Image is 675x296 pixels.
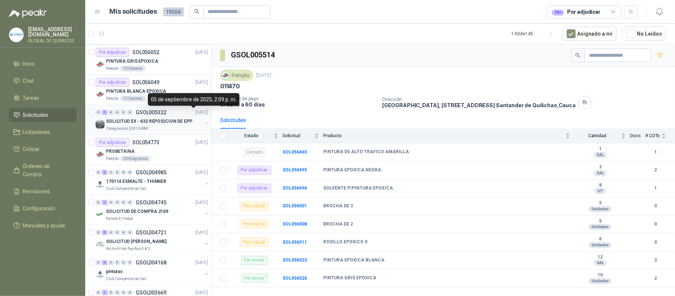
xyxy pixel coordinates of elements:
[552,10,564,16] div: 99+
[96,60,105,69] img: Company Logo
[96,170,101,175] div: 0
[240,220,269,228] div: Por cotizar
[115,260,120,265] div: 0
[231,49,276,61] h3: GSOL005514
[575,218,626,224] b: 5
[96,110,101,115] div: 0
[382,97,576,102] p: Dirección
[96,48,129,57] div: Por adjudicar
[645,257,666,264] b: 2
[622,27,666,41] button: No Leídos
[28,27,76,37] p: [EMAIL_ADDRESS][DOMAIN_NAME]
[96,230,101,235] div: 0
[120,66,146,72] div: 10 Galones
[9,74,76,88] a: Chat
[282,167,307,172] a: SOL056495
[127,200,133,205] div: 0
[382,102,576,108] p: [GEOGRAPHIC_DATA], [STREET_ADDRESS] Santander de Quilichao , Cauca
[115,290,120,295] div: 0
[645,221,666,228] b: 0
[136,170,166,175] p: GSOL004985
[132,50,159,55] p: SOL056052
[96,180,105,189] img: Company Logo
[575,133,620,138] span: Cantidad
[195,139,208,146] p: [DATE]
[163,7,184,16] span: 19204
[282,240,307,245] b: SOL056511
[282,257,307,263] a: SOL056523
[9,159,76,181] a: Órdenes de Compra
[136,290,166,295] p: GSOL003669
[238,166,271,175] div: Por adjudicar
[108,110,114,115] div: 0
[575,164,626,170] b: 3
[323,203,353,209] b: BROCHA DE 3
[323,149,409,155] b: PINTURA DE ALTO TRAFICO AMARILLA
[194,9,199,14] span: search
[108,200,114,205] div: 0
[102,290,107,295] div: 1
[106,118,192,125] p: SOLICITUD EX - 632 REPOSICION DE EPP
[238,184,271,193] div: Por adjudicar
[589,224,612,230] div: Unidades
[106,216,133,222] p: Panela El Trébol
[127,170,133,175] div: 0
[241,256,268,265] div: Por enviar
[23,221,65,230] span: Manuales y ayuda
[575,182,626,188] b: 8
[115,110,120,115] div: 0
[23,128,50,136] span: Licitaciones
[595,188,606,194] div: LIT
[96,228,209,252] a: 0 5 0 0 0 0 GSOL004721[DATE] Company LogoSOLICITUD [PERSON_NAME]Rio Fertil del Pacífico S.A.S.
[96,200,101,205] div: 0
[115,200,120,205] div: 0
[220,82,240,90] p: 011470
[9,9,47,18] img: Logo peakr
[645,149,666,156] b: 1
[136,110,166,115] p: GSOL005322
[282,221,307,227] b: SOL056508
[106,58,158,65] p: PINTURA GRIS EPOXICA
[323,257,384,263] b: PINTURA EPOXICA BLANCA
[9,28,23,42] img: Company Logo
[243,148,266,157] div: Cerrado
[575,146,626,152] b: 1
[23,145,40,153] span: Cotizar
[96,210,105,219] img: Company Logo
[282,276,307,281] a: SOL056526
[28,39,76,43] p: GLOBAL DE QUIMICOS
[102,170,107,175] div: 3
[96,240,105,249] img: Company Logo
[108,260,114,265] div: 0
[323,239,367,245] b: RODILLO EPOXICO 9
[552,8,600,16] div: Por adjudicar
[136,260,166,265] p: GSOL004168
[589,278,612,284] div: Unidades
[120,156,151,162] div: 20 Kilogramos
[102,230,107,235] div: 5
[282,203,307,208] a: SOL056501
[115,170,120,175] div: 0
[96,120,105,129] img: Company Logo
[645,239,666,246] b: 0
[282,185,307,191] a: SOL056496
[136,200,166,205] p: GSOL004745
[323,133,564,138] span: Producto
[195,169,208,176] p: [DATE]
[23,60,35,68] span: Inicio
[589,242,612,248] div: Unidades
[282,133,313,138] span: Solicitud
[23,94,39,102] span: Tareas
[106,96,119,102] p: Patojito
[23,162,69,178] span: Órdenes de Compra
[23,77,34,85] span: Chat
[85,45,211,75] a: Por adjudicarSOL056052[DATE] Company LogoPINTURA GRIS EPOXICAPatojito10 Galones
[127,260,133,265] div: 0
[96,138,129,147] div: Por adjudicar
[121,260,126,265] div: 0
[195,199,208,206] p: [DATE]
[96,290,101,295] div: 0
[594,170,607,176] div: GAL
[106,268,123,275] p: pinturas
[96,150,105,159] img: Company Logo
